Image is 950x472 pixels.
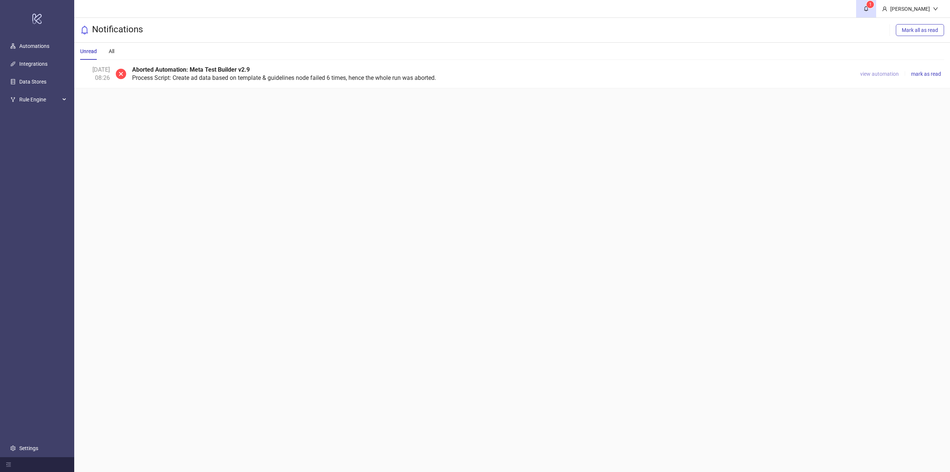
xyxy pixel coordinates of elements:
[864,6,869,11] span: bell
[869,2,872,7] span: 1
[10,97,16,102] span: fork
[860,71,899,77] span: view automation
[882,6,887,12] span: user
[80,47,97,55] div: Unread
[19,61,47,67] a: Integrations
[933,6,938,12] span: down
[911,71,941,77] span: mark as read
[19,79,46,85] a: Data Stores
[19,92,60,107] span: Rule Engine
[132,66,851,82] div: Process Script: Create ad data based on template & guidelines node failed 6 times, hence the whol...
[887,5,933,13] div: [PERSON_NAME]
[6,462,11,467] span: menu-fold
[857,69,902,78] button: view automation
[19,43,49,49] a: Automations
[896,24,944,36] button: Mark all as read
[902,27,938,33] span: Mark all as read
[80,66,110,82] div: [DATE] 08:26
[109,47,114,55] div: All
[19,445,38,451] a: Settings
[116,66,126,82] span: close-circle
[92,24,143,36] h3: Notifications
[908,69,944,78] button: mark as read
[867,1,874,8] sup: 1
[132,66,250,73] b: Aborted Automation: Meta Test Builder v2.9
[80,26,89,35] span: bell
